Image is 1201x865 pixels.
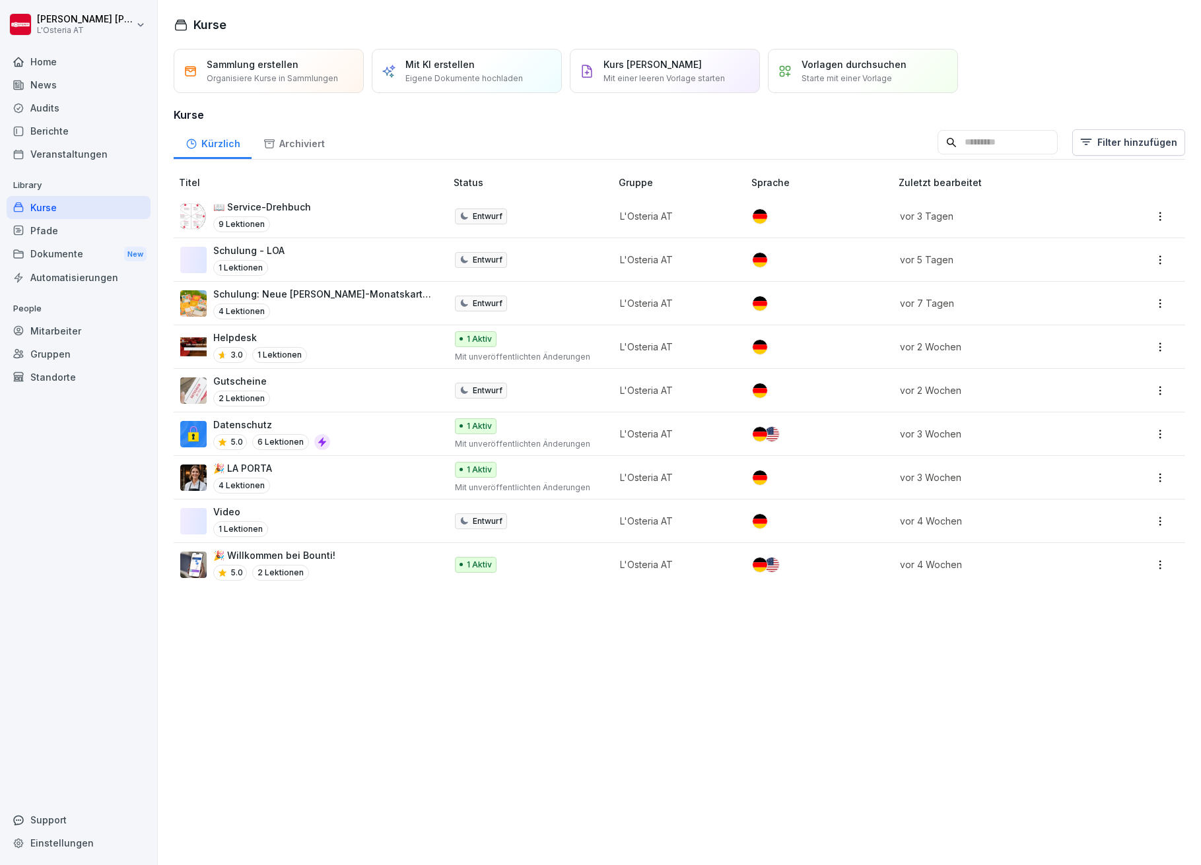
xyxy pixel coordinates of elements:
[7,242,151,267] div: Dokumente
[620,558,731,571] p: L'Osteria AT
[7,298,151,319] p: People
[7,50,151,73] a: Home
[193,16,226,34] h1: Kurse
[207,57,298,71] p: Sammlung erstellen
[467,559,492,571] p: 1 Aktiv
[213,505,268,519] p: Video
[7,96,151,119] a: Audits
[252,565,309,581] p: 2 Lektionen
[467,464,492,476] p: 1 Aktiv
[753,383,767,398] img: de.svg
[620,340,731,354] p: L'Osteria AT
[180,465,207,491] img: gildg6d9tgvhimvy0yxdwxtc.png
[753,296,767,311] img: de.svg
[620,383,731,397] p: L'Osteria AT
[751,176,893,189] p: Sprache
[765,427,779,441] img: us.svg
[405,73,523,84] p: Eigene Dokumente hochladen
[7,366,151,389] div: Standorte
[899,176,1112,189] p: Zuletzt bearbeitet
[603,73,725,84] p: Mit einer leeren Vorlage starten
[405,57,475,71] p: Mit KI erstellen
[7,342,151,366] a: Gruppen
[252,434,309,450] p: 6 Lektionen
[455,351,598,363] p: Mit unveröffentlichten Änderungen
[753,514,767,529] img: de.svg
[179,176,448,189] p: Titel
[753,470,767,485] img: de.svg
[7,119,151,143] a: Berichte
[620,209,731,223] p: L'Osteria AT
[252,125,336,159] div: Archiviert
[455,438,598,450] p: Mit unveröffentlichten Änderungen
[7,831,151,854] a: Einstellungen
[7,266,151,289] a: Automatisierungen
[124,247,147,262] div: New
[900,558,1096,571] p: vor 4 Wochen
[213,260,268,276] p: 1 Lektionen
[7,73,151,96] a: News
[620,470,731,484] p: L'Osteria AT
[900,253,1096,267] p: vor 5 Tagen
[7,242,151,267] a: DokumenteNew
[213,304,270,319] p: 4 Lektionen
[900,470,1096,484] p: vor 3 Wochen
[213,331,307,344] p: Helpdesk
[473,385,502,397] p: Entwurf
[753,209,767,224] img: de.svg
[900,383,1096,397] p: vor 2 Wochen
[900,209,1096,223] p: vor 3 Tagen
[473,515,502,527] p: Entwurf
[213,216,270,232] p: 9 Lektionen
[802,73,892,84] p: Starte mit einer Vorlage
[180,377,207,404] img: jgyauoua1el2neehg16e7x7a.png
[37,14,133,25] p: [PERSON_NAME] [PERSON_NAME]
[620,514,731,528] p: L'Osteria AT
[753,427,767,441] img: de.svg
[473,298,502,309] p: Entwurf
[900,514,1096,528] p: vor 4 Wochen
[7,219,151,242] a: Pfade
[213,548,335,562] p: 🎉 Willkommen bei Bounti!
[467,333,492,345] p: 1 Aktiv
[7,175,151,196] p: Library
[7,319,151,342] div: Mitarbeiter
[180,334,207,360] img: d3p7xnq4nf40a70q9pthc1z9.png
[753,340,767,354] img: de.svg
[180,552,207,578] img: b4eu0mai1tdt6ksd7nlke1so.png
[900,427,1096,441] p: vor 3 Wochen
[213,461,272,475] p: 🎉 LA PORTA
[603,57,702,71] p: Kurs [PERSON_NAME]
[753,558,767,572] img: de.svg
[180,290,207,317] img: w9ypthzlb1aks5381owlpmly.png
[252,347,307,363] p: 1 Lektionen
[37,26,133,35] p: L'Osteria AT
[174,125,252,159] a: Kürzlich
[900,296,1096,310] p: vor 7 Tagen
[213,418,330,432] p: Datenschutz
[213,374,270,388] p: Gutscheine
[213,287,432,301] p: Schulung: Neue [PERSON_NAME]-Monatskartenprodukte
[900,340,1096,354] p: vor 2 Wochen
[455,482,598,494] p: Mit unveröffentlichten Änderungen
[7,808,151,831] div: Support
[620,253,731,267] p: L'Osteria AT
[620,296,731,310] p: L'Osteria AT
[213,391,270,406] p: 2 Lektionen
[7,196,151,219] a: Kurse
[7,143,151,166] a: Veranstaltungen
[207,73,338,84] p: Organisiere Kurse in Sammlungen
[213,243,285,257] p: Schulung - LOA
[174,107,1185,123] h3: Kurse
[467,420,492,432] p: 1 Aktiv
[454,176,613,189] p: Status
[473,254,502,266] p: Entwurf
